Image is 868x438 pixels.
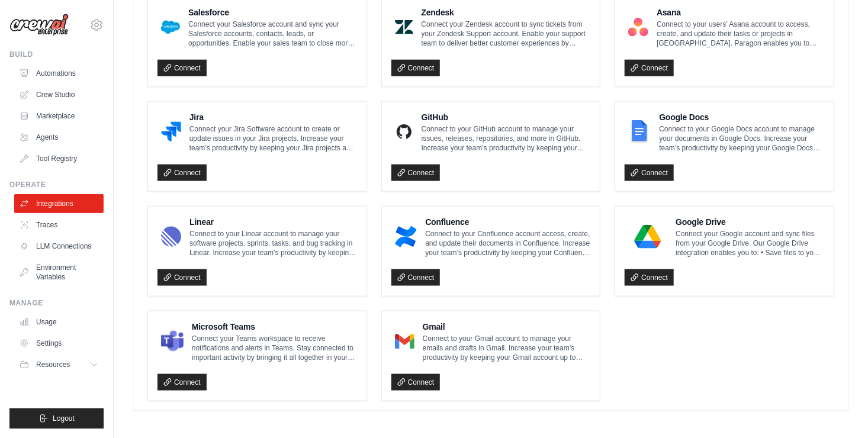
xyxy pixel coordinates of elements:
[161,330,184,353] img: Microsoft Teams Logo
[625,60,674,76] a: Connect
[628,225,667,249] img: Google Drive Logo
[657,7,824,18] h4: Asana
[189,111,357,123] h4: Jira
[422,20,591,48] p: Connect your Zendesk account to sync tickets from your Zendesk Support account. Enable your suppo...
[657,20,824,48] p: Connect to your users’ Asana account to access, create, and update their tasks or projects in [GE...
[14,149,104,168] a: Tool Registry
[676,229,824,257] p: Connect your Google account and sync files from your Google Drive. Our Google Drive integration e...
[161,120,181,144] img: Jira Logo
[628,120,651,144] img: Google Docs Logo
[14,194,104,213] a: Integrations
[14,313,104,331] a: Usage
[422,7,591,18] h4: Zendesk
[9,408,104,429] button: Logout
[395,120,413,144] img: GitHub Logo
[14,334,104,353] a: Settings
[676,216,824,228] h4: Google Drive
[188,20,356,48] p: Connect your Salesforce account and sync your Salesforce accounts, contacts, leads, or opportunit...
[14,355,104,374] button: Resources
[659,124,824,153] p: Connect to your Google Docs account to manage your documents in Google Docs. Increase your team’s...
[391,60,441,76] a: Connect
[425,216,590,228] h4: Confluence
[189,216,357,228] h4: Linear
[391,269,441,286] a: Connect
[395,15,413,39] img: Zendesk Logo
[14,128,104,147] a: Agents
[423,321,591,333] h4: Gmail
[14,237,104,256] a: LLM Connections
[188,7,356,18] h4: Salesforce
[189,229,357,257] p: Connect to your Linear account to manage your software projects, sprints, tasks, and bug tracking...
[157,374,207,391] a: Connect
[53,414,75,423] span: Logout
[423,334,591,362] p: Connect to your Gmail account to manage your emails and drafts in Gmail. Increase your team’s pro...
[625,165,674,181] a: Connect
[9,50,104,59] div: Build
[9,180,104,189] div: Operate
[659,111,824,123] h4: Google Docs
[628,15,648,39] img: Asana Logo
[395,225,417,249] img: Confluence Logo
[14,107,104,125] a: Marketplace
[36,360,70,369] span: Resources
[192,334,357,362] p: Connect your Teams workspace to receive notifications and alerts in Teams. Stay connected to impo...
[192,321,357,333] h4: Microsoft Teams
[422,111,591,123] h4: GitHub
[14,64,104,83] a: Automations
[157,269,207,286] a: Connect
[14,258,104,286] a: Environment Variables
[9,14,69,36] img: Logo
[395,330,414,353] img: Gmail Logo
[161,15,180,39] img: Salesforce Logo
[425,229,590,257] p: Connect to your Confluence account access, create, and update their documents in Confluence. Incr...
[161,225,181,249] img: Linear Logo
[14,215,104,234] a: Traces
[189,124,357,153] p: Connect your Jira Software account to create or update issues in your Jira projects. Increase you...
[157,60,207,76] a: Connect
[157,165,207,181] a: Connect
[625,269,674,286] a: Connect
[391,165,441,181] a: Connect
[9,298,104,308] div: Manage
[422,124,591,153] p: Connect to your GitHub account to manage your issues, releases, repositories, and more in GitHub....
[391,374,441,391] a: Connect
[14,85,104,104] a: Crew Studio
